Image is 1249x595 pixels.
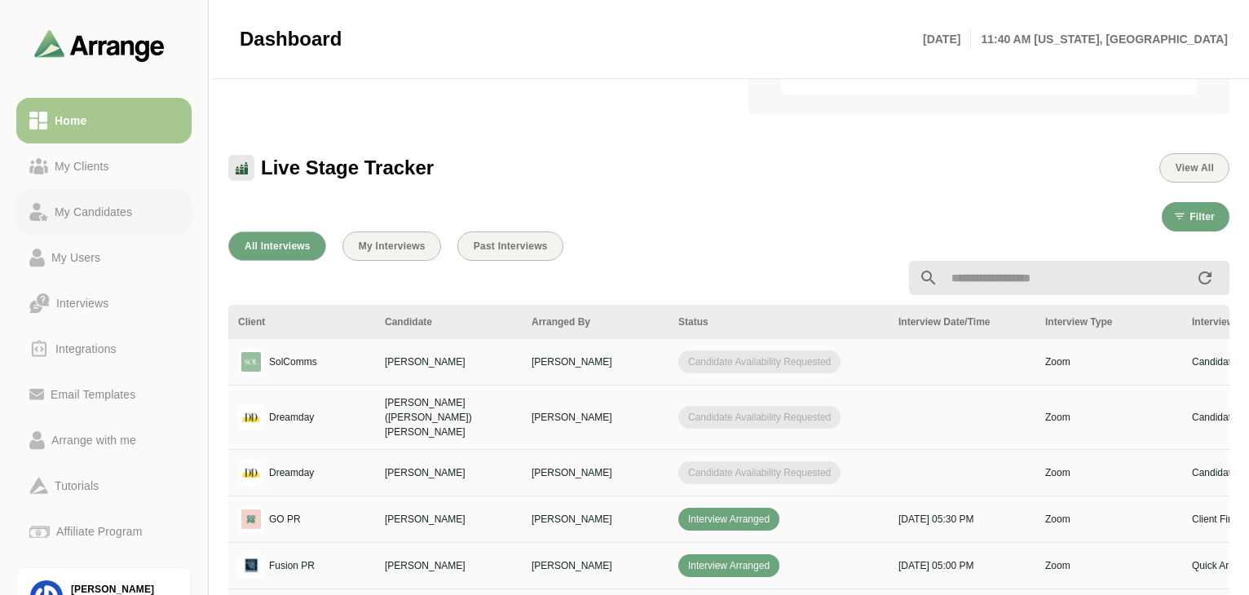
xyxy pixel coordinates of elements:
[385,355,512,369] p: [PERSON_NAME]
[678,315,879,329] div: Status
[971,29,1228,49] p: 11:40 AM [US_STATE], [GEOGRAPHIC_DATA]
[240,27,342,51] span: Dashboard
[1045,410,1172,425] p: Zoom
[1045,315,1172,329] div: Interview Type
[532,410,659,425] p: [PERSON_NAME]
[532,355,659,369] p: [PERSON_NAME]
[261,156,434,180] span: Live Stage Tracker
[238,506,264,532] img: logo
[678,350,841,373] span: Candidate Availability Requested
[16,417,192,463] a: Arrange with me
[385,315,512,329] div: Candidate
[385,512,512,527] p: [PERSON_NAME]
[1175,162,1214,174] span: View All
[532,558,659,573] p: [PERSON_NAME]
[16,280,192,326] a: Interviews
[238,404,264,430] img: logo
[244,240,311,252] span: All Interviews
[385,558,512,573] p: [PERSON_NAME]
[48,476,105,496] div: Tutorials
[1162,202,1229,231] button: Filter
[16,189,192,235] a: My Candidates
[49,339,123,359] div: Integrations
[1045,355,1172,369] p: Zoom
[238,553,264,579] img: logo
[342,231,441,261] button: My Interviews
[16,98,192,143] a: Home
[45,248,107,267] div: My Users
[678,554,779,577] span: Interview Arranged
[48,111,93,130] div: Home
[238,349,264,375] img: logo
[48,202,139,222] div: My Candidates
[34,29,165,61] img: arrangeai-name-small-logo.4d2b8aee.svg
[1189,211,1215,223] span: Filter
[44,385,142,404] div: Email Templates
[358,240,426,252] span: My Interviews
[269,355,317,369] p: SolComms
[228,231,326,261] button: All Interviews
[16,372,192,417] a: Email Templates
[1159,153,1229,183] button: View All
[16,326,192,372] a: Integrations
[1045,512,1172,527] p: Zoom
[45,430,143,450] div: Arrange with me
[923,29,971,49] p: [DATE]
[898,315,1026,329] div: Interview Date/Time
[16,509,192,554] a: Affiliate Program
[50,522,148,541] div: Affiliate Program
[532,512,659,527] p: [PERSON_NAME]
[16,463,192,509] a: Tutorials
[473,240,548,252] span: Past Interviews
[385,465,512,480] p: [PERSON_NAME]
[50,293,115,313] div: Interviews
[678,508,779,531] span: Interview Arranged
[1045,465,1172,480] p: Zoom
[457,231,563,261] button: Past Interviews
[48,156,116,176] div: My Clients
[16,143,192,189] a: My Clients
[1045,558,1172,573] p: Zoom
[238,460,264,486] img: logo
[269,410,314,425] p: Dreamday
[532,315,659,329] div: Arranged By
[898,558,1026,573] p: [DATE] 05:00 PM
[678,461,841,484] span: Candidate Availability Requested
[269,558,315,573] p: Fusion PR
[898,512,1026,527] p: [DATE] 05:30 PM
[269,465,314,480] p: Dreamday
[1195,268,1215,288] i: appended action
[16,235,192,280] a: My Users
[532,465,659,480] p: [PERSON_NAME]
[385,395,512,439] p: [PERSON_NAME] ([PERSON_NAME]) [PERSON_NAME]
[238,315,365,329] div: Client
[678,406,841,429] span: Candidate Availability Requested
[269,512,301,527] p: GO PR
